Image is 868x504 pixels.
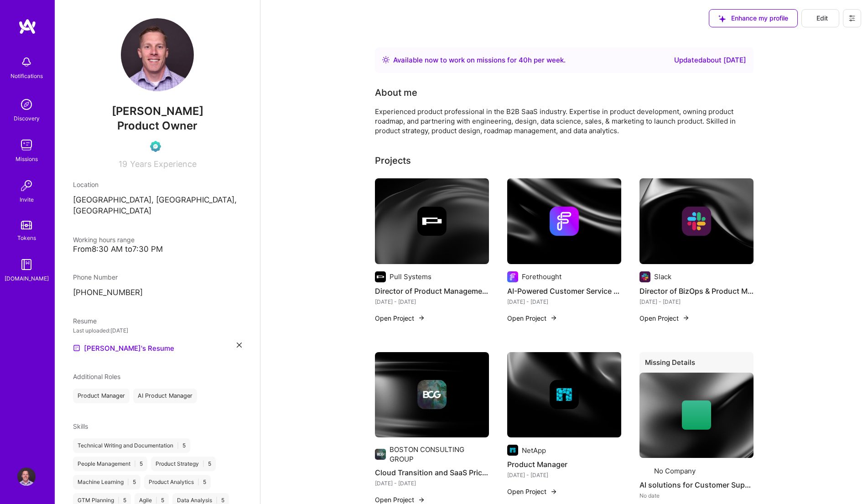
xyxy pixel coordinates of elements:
span: Product Owner [117,119,198,132]
img: User Avatar [17,468,36,486]
div: Pull Systems [390,272,431,281]
img: teamwork [17,136,36,154]
h4: Product Manager [507,458,621,470]
span: | [177,442,179,449]
div: Product Strategy 5 [151,457,216,471]
img: logo [18,18,36,35]
img: Company logo [639,271,650,282]
div: Machine Learning 5 [73,475,140,489]
div: Available now to work on missions for h per week . [393,55,566,66]
span: Additional Roles [73,373,120,380]
button: Open Project [375,313,425,323]
div: No date [639,491,754,500]
img: cover [375,352,489,438]
p: [PHONE_NUMBER] [73,287,242,298]
i: icon SuggestedTeams [718,15,726,22]
div: Tokens [17,233,36,243]
button: Enhance my profile [709,9,798,27]
img: Resume [73,344,80,352]
button: Open Project [507,313,557,323]
img: Company logo [507,271,518,282]
div: Notifications [10,71,43,81]
div: [DATE] - [DATE] [375,297,489,307]
div: Missing Details [639,352,754,376]
div: Updated about [DATE] [674,55,746,66]
div: From 8:30 AM to 7:30 PM [73,244,242,254]
div: Location [73,180,242,189]
span: Working hours range [73,236,135,244]
span: | [198,478,199,486]
button: Open Project [507,487,557,496]
img: Company logo [417,380,447,409]
img: Company logo [682,207,711,236]
img: cover [507,178,621,264]
span: Resume [73,317,97,325]
img: arrow-right [418,314,425,322]
img: bell [17,53,36,71]
button: Edit [801,9,839,27]
img: Evaluation Call Pending [150,141,161,152]
h4: AI-Powered Customer Service Solutions [507,285,621,297]
img: cover [507,352,621,438]
h4: Cloud Transition and SaaS Pricing Strategy [375,467,489,478]
div: About me [375,86,417,99]
div: Product Manager [73,389,130,403]
div: Experienced product professional in the B2B SaaS industry. Expertise in product development, owni... [375,107,740,135]
img: cover [375,178,489,264]
div: No Company [654,466,696,476]
a: User Avatar [15,468,38,486]
img: Company logo [550,380,579,409]
p: [GEOGRAPHIC_DATA], [GEOGRAPHIC_DATA], [GEOGRAPHIC_DATA] [73,195,242,217]
img: tokens [21,221,32,229]
span: | [134,460,136,468]
img: Company logo [639,465,650,476]
div: People Management 5 [73,457,147,471]
button: Open Project [639,313,690,323]
span: [PERSON_NAME] [73,104,242,118]
span: Enhance my profile [718,14,788,23]
img: Company logo [375,271,386,282]
img: arrow-right [418,496,425,504]
div: Invite [20,195,34,204]
img: discovery [17,95,36,114]
div: NetApp [522,446,546,455]
span: | [127,478,129,486]
div: [DATE] - [DATE] [639,297,754,307]
span: Phone Number [73,273,118,281]
span: Edit [813,14,828,23]
div: Missions [16,154,38,164]
img: guide book [17,255,36,274]
i: icon Close [237,343,242,348]
img: cover [639,178,754,264]
span: | [118,497,120,504]
span: | [216,497,218,504]
div: Discovery [14,114,40,123]
img: arrow-right [550,488,557,495]
img: arrow-right [550,314,557,322]
div: BOSTON CONSULTING GROUP [390,445,489,464]
div: Slack [654,272,671,281]
h4: AI solutions for Customer Support team [639,479,754,491]
span: 40 [519,56,528,64]
div: [DATE] - [DATE] [507,470,621,480]
div: Product Analytics 5 [144,475,211,489]
span: 19 [119,159,127,169]
div: Forethought [522,272,561,281]
div: Last uploaded: [DATE] [73,326,242,335]
span: Years Experience [130,159,197,169]
div: AI Product Manager [133,389,197,403]
img: Company logo [417,207,447,236]
div: Projects [375,154,411,167]
img: Invite [17,177,36,195]
a: [PERSON_NAME]'s Resume [73,343,174,353]
div: [DATE] - [DATE] [507,297,621,307]
img: Availability [382,56,390,63]
div: Technical Writing and Documentation 5 [73,438,190,453]
div: [DOMAIN_NAME] [5,274,49,283]
img: Company logo [507,445,518,456]
span: | [156,497,157,504]
span: Skills [73,422,88,430]
span: | [203,460,204,468]
img: cover [639,373,754,458]
h4: Director of BizOps & Product Management [639,285,754,297]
